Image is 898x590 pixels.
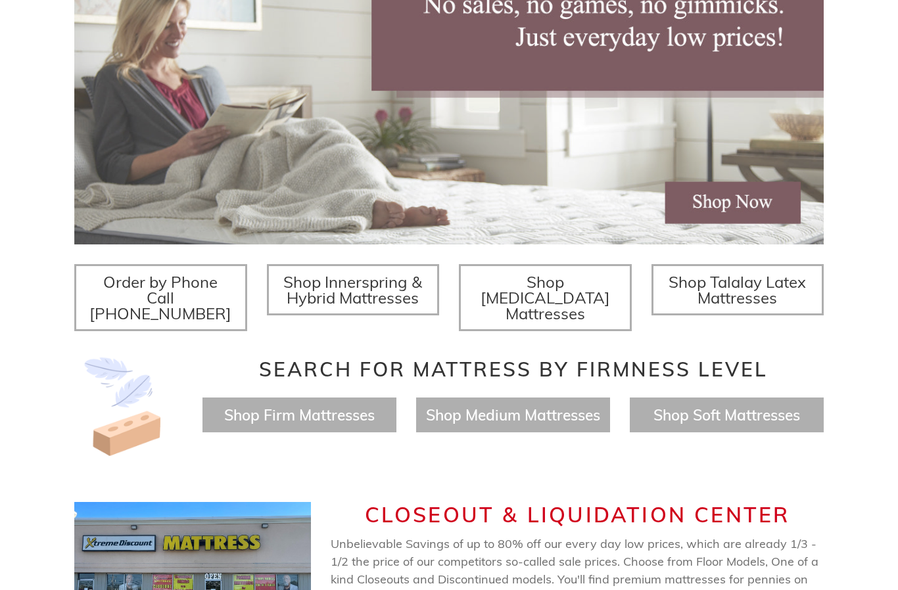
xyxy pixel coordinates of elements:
span: Shop Talalay Latex Mattresses [669,273,806,308]
span: Search for Mattress by Firmness Level [259,357,768,382]
a: Shop Medium Mattresses [426,406,600,425]
img: Image-of-brick- and-feather-representing-firm-and-soft-feel [74,358,173,457]
a: Shop Soft Mattresses [653,406,800,425]
a: Shop Talalay Latex Mattresses [651,265,824,316]
a: Shop Firm Mattresses [224,406,375,425]
a: Order by Phone Call [PHONE_NUMBER] [74,265,247,332]
a: Shop Innerspring & Hybrid Mattresses [267,265,440,316]
a: Shop [MEDICAL_DATA] Mattresses [459,265,632,332]
span: CLOSEOUT & LIQUIDATION CENTER [365,502,790,528]
span: Shop [MEDICAL_DATA] Mattresses [481,273,610,324]
span: Shop Innerspring & Hybrid Mattresses [283,273,422,308]
span: Order by Phone Call [PHONE_NUMBER] [89,273,231,324]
